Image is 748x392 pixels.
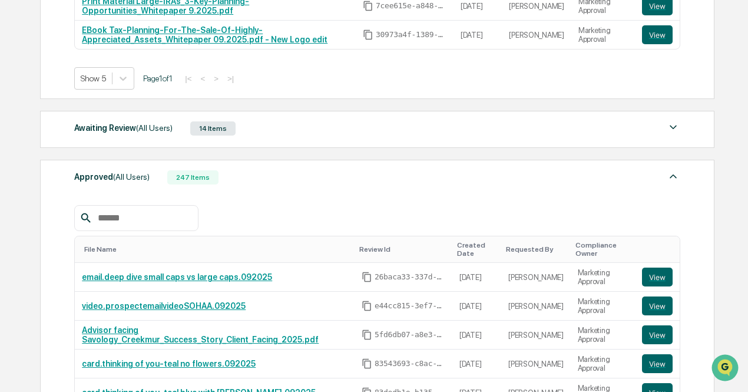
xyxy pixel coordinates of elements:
td: [DATE] [454,21,502,49]
button: View [642,268,673,286]
div: 🗄️ [85,149,95,159]
span: 26baca33-337d-4cec-8823-626f43d4050d [375,272,445,282]
span: Copy Id [362,358,372,369]
td: Marketing Approval [571,292,635,321]
a: email.deep dive small caps vs large caps.092025 [82,272,272,282]
td: [DATE] [452,350,501,378]
div: Toggle SortBy [506,245,566,253]
img: 1746055101610-c473b297-6a78-478c-a979-82029cc54cd1 [12,90,33,111]
img: caret [666,169,680,183]
span: e44cc815-3ef7-4b4f-bdd4-4cd9dd95da6f [375,301,445,311]
span: Data Lookup [24,170,74,182]
td: [PERSON_NAME] [501,350,571,378]
div: Awaiting Review [74,120,173,136]
span: 83543693-c8ac-4473-953e-72e8fd816fd0 [375,359,445,368]
td: Marketing Approval [571,350,635,378]
a: 🖐️Preclearance [7,143,81,164]
td: Marketing Approval [571,263,635,292]
div: Toggle SortBy [644,245,675,253]
div: Toggle SortBy [457,241,497,258]
span: Copy Id [363,29,373,40]
button: |< [181,74,195,84]
div: Toggle SortBy [359,245,448,253]
td: [DATE] [452,321,501,350]
button: < [197,74,208,84]
a: card.thinking of you-teal no flowers.092025 [82,359,256,368]
td: [PERSON_NAME] [501,292,571,321]
span: (All Users) [113,172,150,182]
button: Start new chat [200,93,214,107]
button: View [642,25,673,44]
button: View [642,354,673,373]
a: 🔎Data Lookup [7,166,79,187]
td: [DATE] [452,263,501,292]
img: caret [666,120,680,134]
span: Preclearance [24,148,76,160]
div: 🖐️ [12,149,21,159]
span: 30973a4f-1389-4933-a86e-f8ce41b232f7 [376,30,446,39]
td: [PERSON_NAME] [501,321,571,350]
span: Pylon [117,199,143,208]
td: Marketing Approval [571,21,635,49]
span: Page 1 of 1 [143,74,173,83]
span: Copy Id [362,272,372,282]
iframe: Open customer support [710,353,742,385]
button: View [642,325,673,344]
span: Copy Id [362,301,372,311]
div: 247 Items [167,170,219,185]
button: View [642,297,673,315]
a: EBook Tax-Planning-For-The-Sale-Of-Highly-Appreciated_Assets_Whitepaper 09.2025.pdf - New Logo edit [82,25,327,44]
span: Copy Id [363,1,373,11]
div: Approved [74,169,150,185]
a: Powered byPylon [83,199,143,208]
a: Advisor facing Savology_Creekmur_Success_Story_Client_Facing_2025.pdf [82,325,319,344]
td: [PERSON_NAME] [502,21,571,49]
td: Marketing Approval [571,321,635,350]
div: Toggle SortBy [575,241,630,258]
div: Toggle SortBy [84,245,350,253]
button: > [210,74,222,84]
span: (All Users) [136,123,173,133]
span: 7cee615e-a848-4886-b198-74660393e03a [376,1,446,11]
td: [PERSON_NAME] [501,263,571,292]
a: video.prospectemailvideoSOHAA.092025 [82,301,246,311]
div: 🔎 [12,172,21,181]
button: >| [224,74,237,84]
div: Start new chat [40,90,193,101]
div: We're available if you need us! [40,101,149,111]
a: 🗄️Attestations [81,143,151,164]
td: [DATE] [452,292,501,321]
span: Attestations [97,148,146,160]
div: 14 Items [190,121,236,136]
span: 5fd6db07-a8e3-4551-bf5a-2e2688980337 [375,330,445,340]
p: How can we help? [12,24,214,43]
span: Copy Id [362,330,372,340]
